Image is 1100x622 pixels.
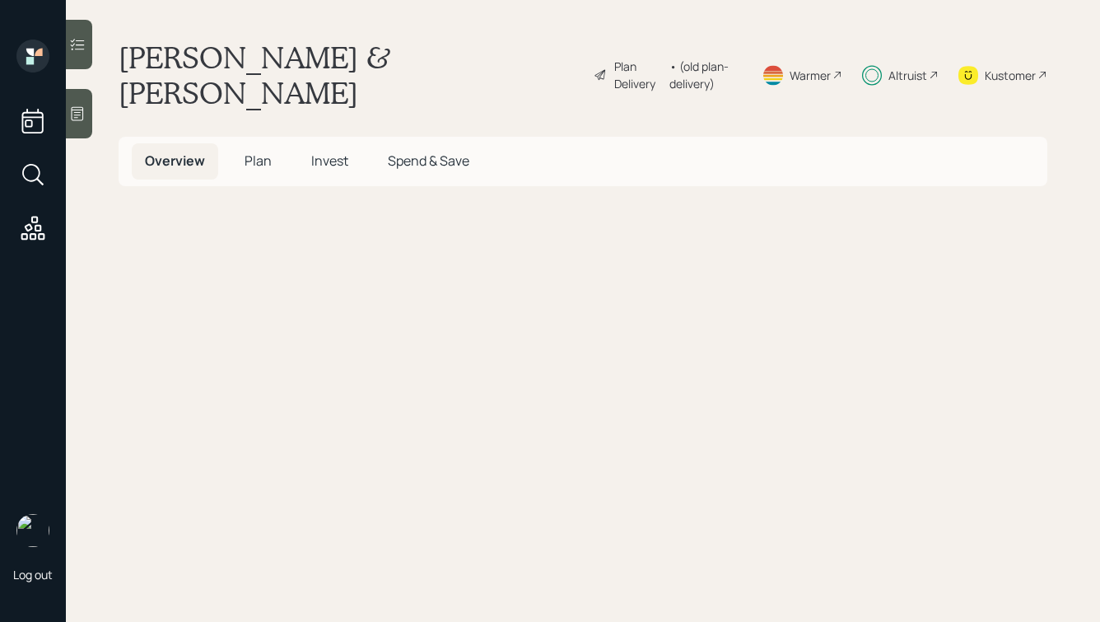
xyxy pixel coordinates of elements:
[888,67,927,84] div: Altruist
[13,567,53,582] div: Log out
[119,40,580,110] h1: [PERSON_NAME] & [PERSON_NAME]
[669,58,742,92] div: • (old plan-delivery)
[245,152,272,170] span: Plan
[145,152,205,170] span: Overview
[985,67,1036,84] div: Kustomer
[388,152,469,170] span: Spend & Save
[16,514,49,547] img: hunter_neumayer.jpg
[311,152,348,170] span: Invest
[790,67,831,84] div: Warmer
[614,58,661,92] div: Plan Delivery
